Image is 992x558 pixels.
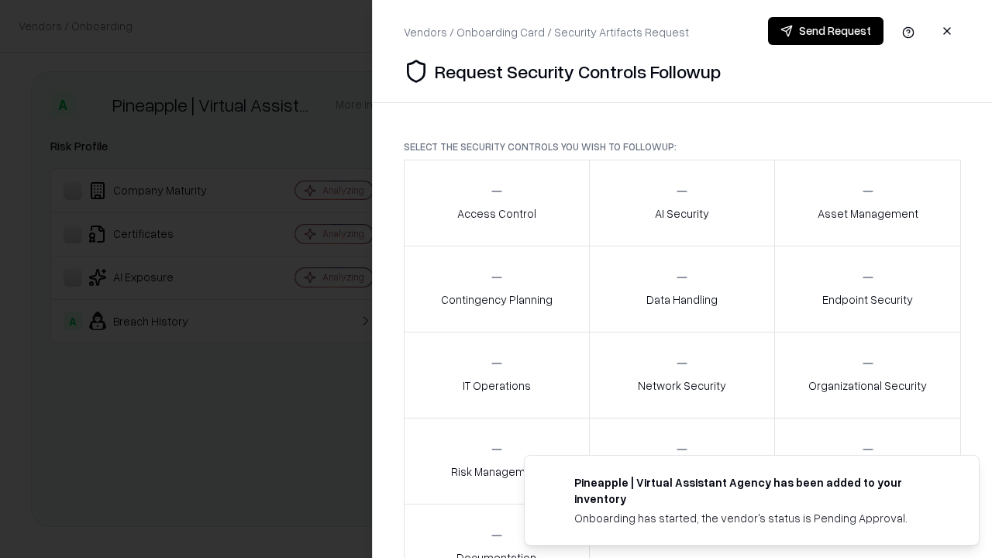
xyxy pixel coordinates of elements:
[655,205,709,222] p: AI Security
[589,332,776,418] button: Network Security
[774,418,961,505] button: Threat Management
[404,418,590,505] button: Risk Management
[404,140,961,153] p: Select the security controls you wish to followup:
[589,418,776,505] button: Security Incidents
[808,377,927,394] p: Organizational Security
[404,24,689,40] div: Vendors / Onboarding Card / Security Artifacts Request
[435,59,721,84] p: Request Security Controls Followup
[768,17,883,45] button: Send Request
[404,246,590,332] button: Contingency Planning
[774,160,961,246] button: Asset Management
[574,510,942,526] div: Onboarding has started, the vendor's status is Pending Approval.
[822,291,913,308] p: Endpoint Security
[818,205,918,222] p: Asset Management
[451,463,542,480] p: Risk Management
[543,474,562,493] img: trypineapple.com
[589,160,776,246] button: AI Security
[404,160,590,246] button: Access Control
[589,246,776,332] button: Data Handling
[574,474,942,507] div: Pineapple | Virtual Assistant Agency has been added to your inventory
[404,332,590,418] button: IT Operations
[646,291,718,308] p: Data Handling
[774,246,961,332] button: Endpoint Security
[638,377,726,394] p: Network Security
[463,377,531,394] p: IT Operations
[774,332,961,418] button: Organizational Security
[457,205,536,222] p: Access Control
[441,291,553,308] p: Contingency Planning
